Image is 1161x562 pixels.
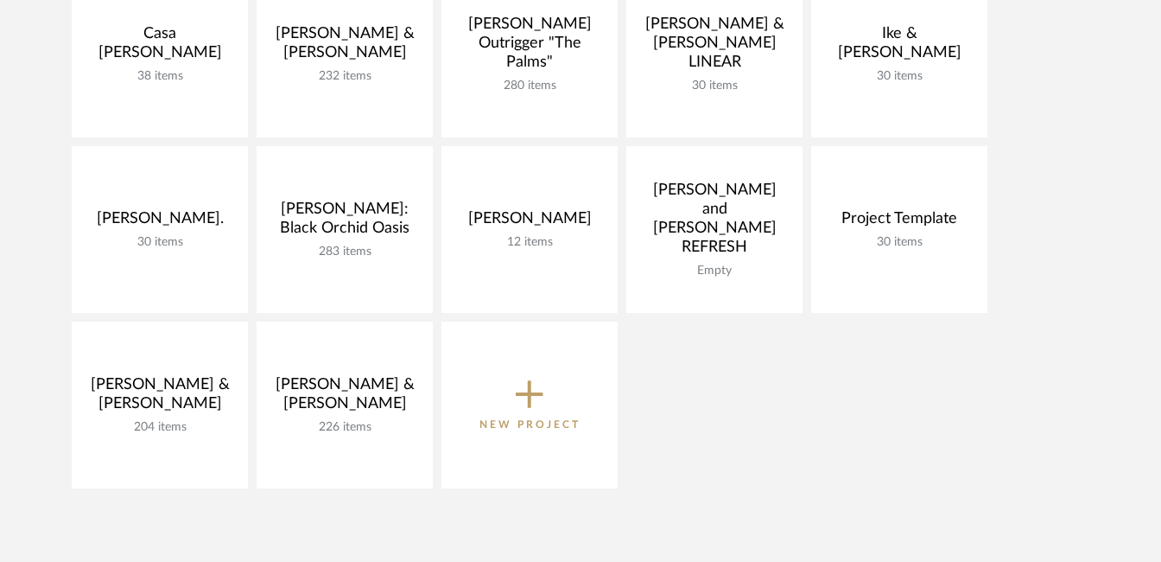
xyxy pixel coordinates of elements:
div: 283 items [270,245,419,259]
div: 30 items [86,235,234,250]
div: Project Template [825,209,974,235]
div: Empty [640,264,789,278]
div: [PERSON_NAME]. [86,209,234,235]
div: [PERSON_NAME] & [PERSON_NAME] LINEAR [640,15,789,79]
div: 226 items [270,420,419,435]
div: [PERSON_NAME] & [PERSON_NAME] [270,24,419,69]
div: [PERSON_NAME] [455,209,604,235]
div: 280 items [455,79,604,93]
div: 204 items [86,420,234,435]
div: [PERSON_NAME] & [PERSON_NAME] [270,375,419,420]
div: [PERSON_NAME] and [PERSON_NAME] REFRESH [640,181,789,264]
div: 232 items [270,69,419,84]
div: 30 items [825,69,974,84]
div: 30 items [640,79,789,93]
div: 38 items [86,69,234,84]
div: [PERSON_NAME] Outrigger "The Palms" [455,15,604,79]
div: Ike & [PERSON_NAME] [825,24,974,69]
div: 30 items [825,235,974,250]
p: New Project [479,416,580,433]
div: [PERSON_NAME] & [PERSON_NAME] [86,375,234,420]
div: [PERSON_NAME]: Black Orchid Oasis [270,200,419,245]
div: 12 items [455,235,604,250]
button: New Project [441,322,618,489]
div: Casa [PERSON_NAME] [86,24,234,69]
